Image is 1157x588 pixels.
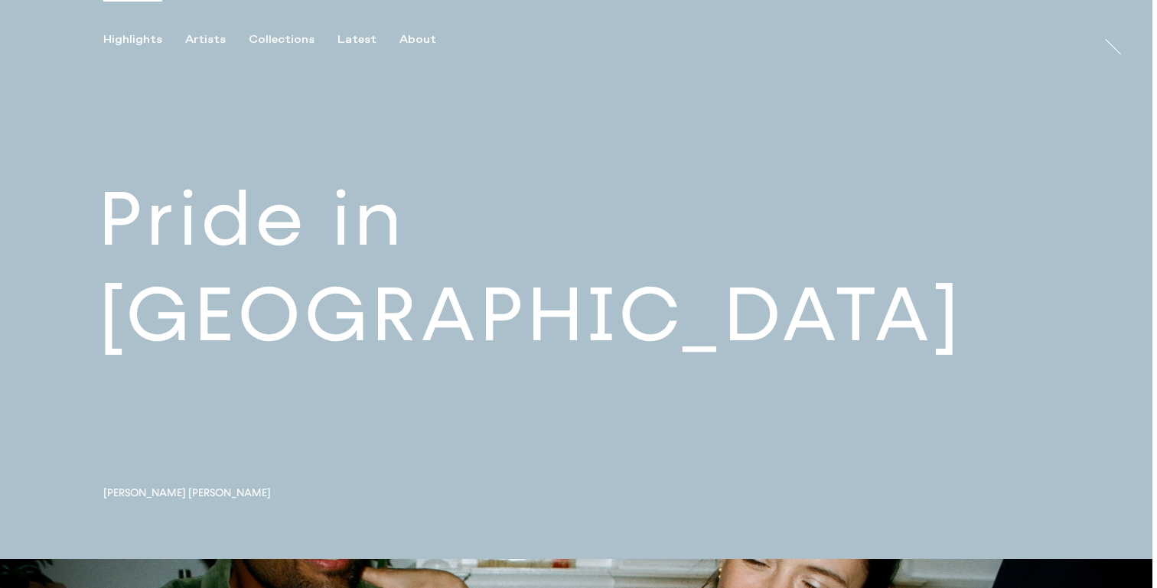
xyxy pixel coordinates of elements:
[337,33,376,47] div: Latest
[399,33,459,47] button: About
[337,33,399,47] button: Latest
[249,33,337,47] button: Collections
[185,33,249,47] button: Artists
[399,33,436,47] div: About
[249,33,315,47] div: Collections
[103,33,162,47] div: Highlights
[103,33,185,47] button: Highlights
[185,33,226,47] div: Artists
